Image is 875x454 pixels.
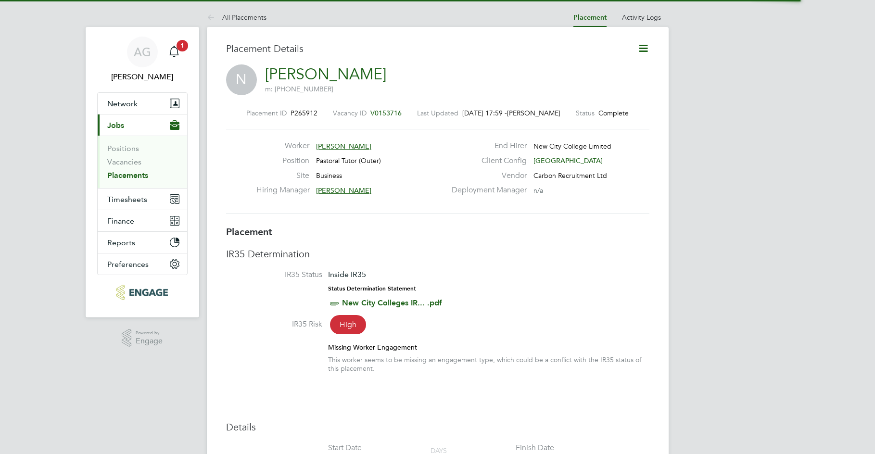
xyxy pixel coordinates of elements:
label: Vacancy ID [333,109,367,117]
span: m: [PHONE_NUMBER] [265,85,333,93]
div: This worker seems to be missing an engagement type, which could be a conflict with the IR35 statu... [328,355,649,373]
label: Site [256,171,309,181]
b: Placement [226,226,272,238]
span: Timesheets [107,195,147,204]
span: n/a [533,186,543,195]
span: Engage [136,337,163,345]
span: N [226,64,257,95]
a: Placements [107,171,148,180]
a: Go to home page [97,285,188,300]
span: AG [134,46,151,58]
label: Client Config [446,156,527,166]
label: IR35 Status [226,270,322,280]
nav: Main navigation [86,27,199,317]
button: Finance [98,210,187,231]
span: P265912 [291,109,317,117]
label: Worker [256,141,309,151]
label: IR35 Risk [226,319,322,329]
h3: IR35 Determination [226,248,649,260]
span: Carbon Recruitment Ltd [533,171,607,180]
label: Deployment Manager [446,185,527,195]
span: Complete [598,109,629,117]
h3: Placement Details [226,42,623,55]
span: Preferences [107,260,149,269]
strong: Status Determination Statement [328,285,416,292]
h3: Details [226,421,649,433]
button: Reports [98,232,187,253]
label: End Hirer [446,141,527,151]
span: 1 [177,40,188,51]
a: Vacancies [107,157,141,166]
span: Finance [107,216,134,226]
label: Placement ID [246,109,287,117]
a: Powered byEngage [122,329,163,347]
a: AG[PERSON_NAME] [97,37,188,83]
div: Start Date [328,443,362,453]
span: Reports [107,238,135,247]
a: Activity Logs [622,13,661,22]
div: Jobs [98,136,187,188]
a: [PERSON_NAME] [265,65,386,84]
button: Network [98,93,187,114]
div: Finish Date [516,443,554,453]
span: Pastoral Tutor (Outer) [316,156,381,165]
a: 1 [165,37,184,67]
span: [GEOGRAPHIC_DATA] [533,156,603,165]
span: [DATE] 17:59 - [462,109,507,117]
a: Placement [573,13,607,22]
span: High [330,315,366,334]
a: All Placements [207,13,266,22]
span: [PERSON_NAME] [507,109,560,117]
span: Ajay Gandhi [97,71,188,83]
span: [PERSON_NAME] [316,142,371,151]
span: V0153716 [370,109,402,117]
div: Missing Worker Engagement [328,343,649,352]
span: Business [316,171,342,180]
span: Inside IR35 [328,270,366,279]
button: Timesheets [98,189,187,210]
label: Status [576,109,595,117]
span: Jobs [107,121,124,130]
button: Preferences [98,253,187,275]
span: Powered by [136,329,163,337]
label: Vendor [446,171,527,181]
span: [PERSON_NAME] [316,186,371,195]
span: New City College Limited [533,142,611,151]
img: carbonrecruitment-logo-retina.png [116,285,168,300]
a: Positions [107,144,139,153]
button: Jobs [98,114,187,136]
label: Hiring Manager [256,185,309,195]
span: Network [107,99,138,108]
label: Last Updated [417,109,458,117]
label: Position [256,156,309,166]
a: New City Colleges IR... .pdf [342,298,442,307]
